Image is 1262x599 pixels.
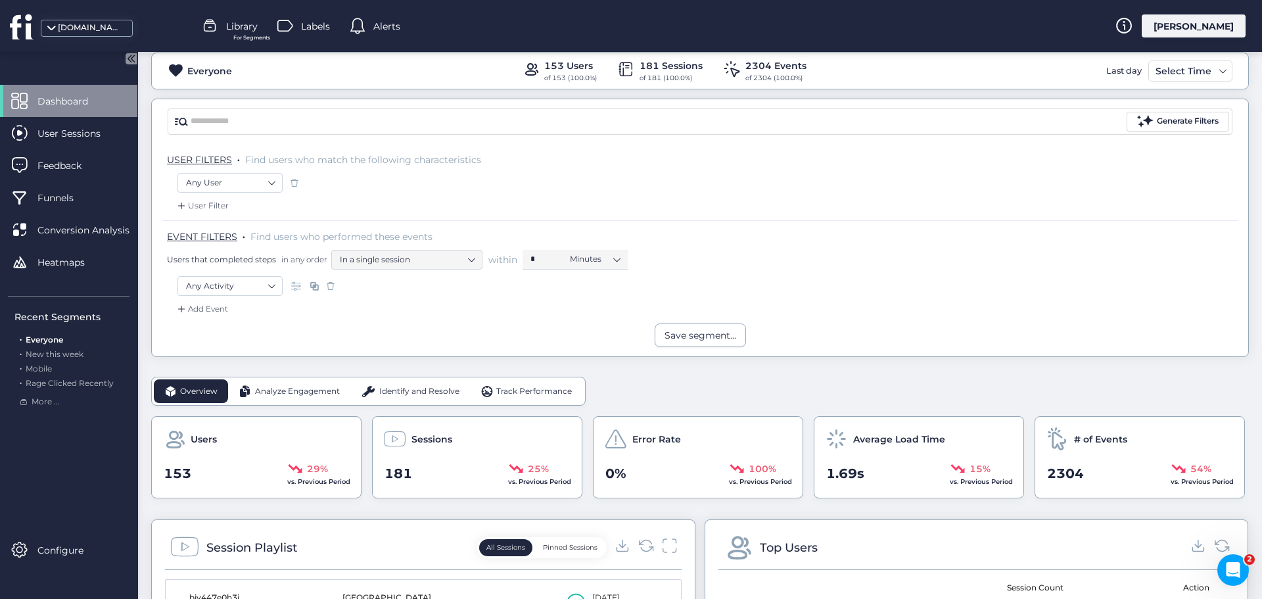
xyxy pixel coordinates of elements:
[950,477,1013,486] span: vs. Previous Period
[826,464,864,484] span: 1.69s
[340,250,474,270] nz-select-item: In a single session
[37,255,105,270] span: Heatmaps
[14,310,129,324] div: Recent Segments
[233,34,270,42] span: For Segments
[206,539,297,557] div: Session Playlist
[749,462,776,476] span: 100%
[411,432,452,446] span: Sessions
[1190,462,1211,476] span: 54%
[226,19,258,34] span: Library
[729,477,792,486] span: vs. Previous Period
[250,231,432,243] span: Find users who performed these events
[1152,63,1215,79] div: Select Time
[544,73,597,84] div: of 153 (100.0%)
[528,462,549,476] span: 25%
[167,254,276,265] span: Users that completed steps
[26,364,52,373] span: Mobile
[287,477,350,486] span: vs. Previous Period
[307,462,328,476] span: 29%
[544,59,597,73] div: 153 Users
[187,64,232,78] div: Everyone
[1142,14,1246,37] div: [PERSON_NAME]
[760,539,818,557] div: Top Users
[20,347,22,359] span: .
[175,199,229,212] div: User Filter
[301,19,330,34] span: Labels
[37,158,101,173] span: Feedback
[186,173,274,193] nz-select-item: Any User
[37,191,93,205] span: Funnels
[570,249,620,269] nz-select-item: Minutes
[1047,464,1084,484] span: 2304
[605,464,626,484] span: 0%
[37,223,149,237] span: Conversion Analysis
[20,361,22,373] span: .
[26,335,63,345] span: Everyone
[479,539,532,556] button: All Sessions
[1103,60,1145,82] div: Last day
[245,154,481,166] span: Find users who match the following characteristics
[488,253,517,266] span: within
[379,385,459,398] span: Identify and Resolve
[970,462,991,476] span: 15%
[508,477,571,486] span: vs. Previous Period
[1074,432,1127,446] span: # of Events
[20,375,22,388] span: .
[1244,554,1255,565] span: 2
[665,328,736,343] div: Save segment...
[26,349,83,359] span: New this week
[58,22,124,34] div: [DOMAIN_NAME]
[279,254,327,265] span: in any order
[745,59,806,73] div: 2304 Events
[243,228,245,241] span: .
[175,302,228,316] div: Add Event
[237,151,240,164] span: .
[385,464,412,484] span: 181
[186,276,274,296] nz-select-item: Any Activity
[180,385,218,398] span: Overview
[640,59,703,73] div: 181 Sessions
[1157,115,1219,128] div: Generate Filters
[373,19,400,34] span: Alerts
[26,378,114,388] span: Rage Clicked Recently
[1217,554,1249,586] iframe: Intercom live chat
[191,432,217,446] span: Users
[536,539,605,556] button: Pinned Sessions
[167,231,237,243] span: EVENT FILTERS
[853,432,945,446] span: Average Load Time
[745,73,806,84] div: of 2304 (100.0%)
[255,385,340,398] span: Analyze Engagement
[1171,477,1234,486] span: vs. Previous Period
[37,543,103,558] span: Configure
[20,332,22,345] span: .
[632,432,681,446] span: Error Rate
[640,73,703,84] div: of 181 (100.0%)
[37,126,120,141] span: User Sessions
[37,94,108,108] span: Dashboard
[164,464,191,484] span: 153
[496,385,572,398] span: Track Performance
[167,154,232,166] span: USER FILTERS
[1127,112,1229,132] button: Generate Filters
[32,396,60,408] span: More ...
